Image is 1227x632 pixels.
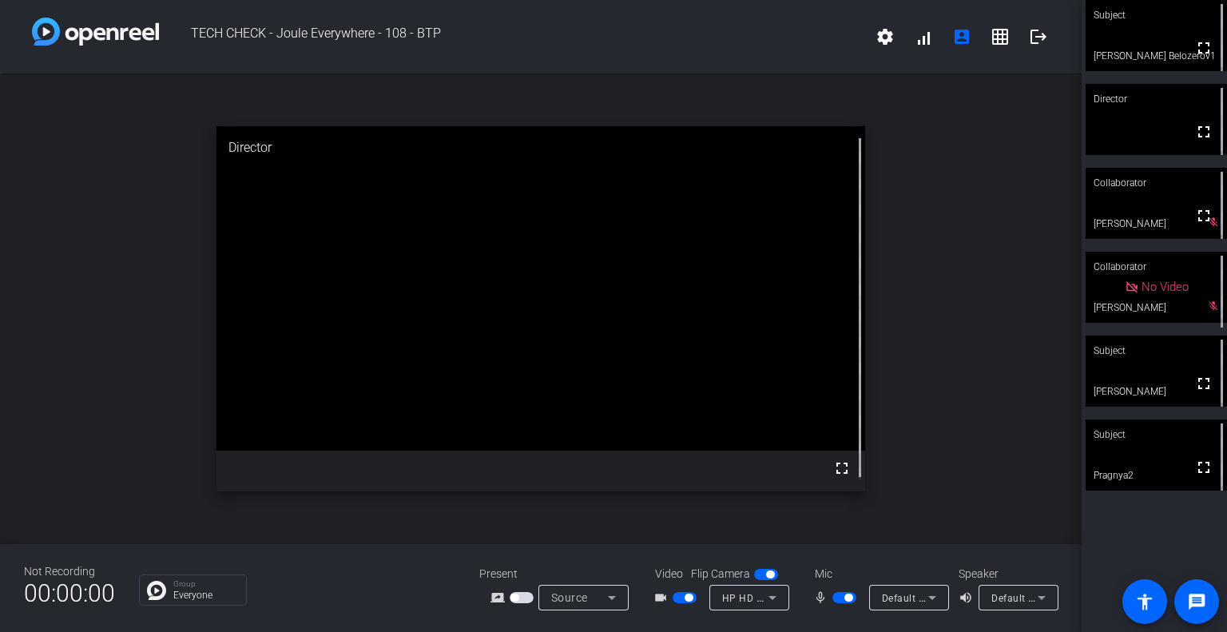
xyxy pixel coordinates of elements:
img: white-gradient.svg [32,18,159,46]
div: Collaborator [1086,252,1227,282]
mat-icon: videocam_outline [653,588,673,607]
div: Not Recording [24,563,115,580]
mat-icon: grid_on [991,27,1010,46]
div: Subject [1086,419,1227,450]
span: Default - Headphones (Jabra Evolve2 85) [991,591,1185,604]
mat-icon: volume_up [959,588,978,607]
div: Present [479,566,639,582]
img: Chat Icon [147,581,166,600]
div: Director [1086,84,1227,114]
mat-icon: fullscreen [1194,206,1213,225]
span: 00:00:00 [24,574,115,613]
mat-icon: account_box [952,27,971,46]
button: signal_cellular_alt [904,18,943,56]
p: Everyone [173,590,238,600]
div: Collaborator [1086,168,1227,198]
mat-icon: logout [1029,27,1048,46]
span: Video [655,566,683,582]
div: Subject [1086,336,1227,366]
mat-icon: fullscreen [1194,458,1213,477]
mat-icon: screen_share_outline [490,588,510,607]
mat-icon: fullscreen [1194,374,1213,393]
span: HP HD Camera (0408:5445) [722,591,854,604]
mat-icon: message [1187,592,1206,611]
span: TECH CHECK - Joule Everywhere - 108 - BTP [159,18,866,56]
span: No Video [1142,280,1189,294]
mat-icon: fullscreen [1194,122,1213,141]
div: Speaker [959,566,1054,582]
mat-icon: mic_none [813,588,832,607]
mat-icon: settings [876,27,895,46]
mat-icon: fullscreen [832,459,852,478]
p: Group [173,580,238,588]
span: Source [551,591,588,604]
span: Flip Camera [691,566,750,582]
div: Mic [799,566,959,582]
div: Director [216,126,865,169]
mat-icon: fullscreen [1194,38,1213,58]
mat-icon: accessibility [1135,592,1154,611]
